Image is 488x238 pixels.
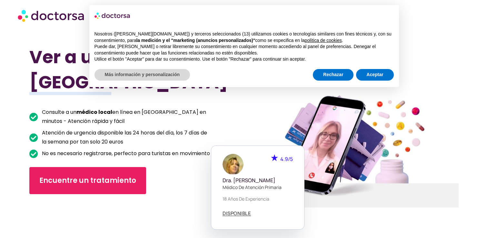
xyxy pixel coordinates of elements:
a: Encuentre un tratamiento [29,167,146,194]
span: 4.9/5 [280,155,293,163]
span: No es necesario registrarse, perfecto para turistas en movimiento [40,149,210,158]
p: Utilice el botón "Aceptar" para dar su consentimiento. Use el botón "Rechazar" para continuar sin... [95,56,394,63]
button: Más información y personalización [95,69,190,81]
p: Nosotros ([PERSON_NAME][DOMAIN_NAME]) y terceros seleccionados (13) utilizamos cookies o tecnolog... [95,31,394,44]
button: Rechazar [313,69,354,81]
img: logo [95,10,131,21]
p: Médico de atención primaria [223,184,293,191]
h5: Dra. [PERSON_NAME] [223,177,293,183]
span: Atención de urgencia disponible las 24 horas del día, los 7 días de la semana por tan solo 20 euros [40,128,212,146]
a: política de cookies [305,38,342,43]
p: Puede dar, [PERSON_NAME] o retirar libremente su consentimiento en cualquier momento accediendo a... [95,44,394,56]
b: médico local [76,108,112,116]
h1: Ver a un médico en [GEOGRAPHIC_DATA] [29,45,212,95]
button: Aceptar [356,69,393,81]
p: 18 años de experiencia [223,195,293,202]
span: Encuentre un tratamiento [39,175,136,186]
strong: la medición y el "marketing (anuncios personalizados)" [136,38,255,43]
span: Consulte a un en línea en [GEOGRAPHIC_DATA] en minutos - Atención rápida y fácil [40,108,212,126]
a: DISPONIBLE [223,211,251,216]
